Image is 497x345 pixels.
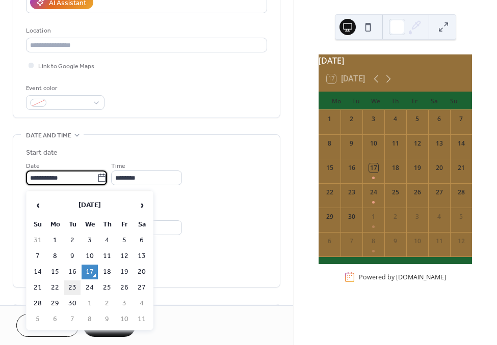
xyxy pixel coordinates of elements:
div: 2 [347,114,356,124]
td: 20 [134,265,150,279]
div: 22 [325,188,334,197]
div: Location [26,25,265,36]
a: [DOMAIN_NAME] [396,273,446,281]
td: 8 [47,249,63,264]
td: 30 [64,296,81,311]
div: 8 [325,139,334,148]
span: Time [111,161,125,171]
div: 17 [369,163,378,172]
td: 28 [30,296,46,311]
td: 1 [47,233,63,248]
td: 27 [134,280,150,295]
th: [DATE] [47,194,133,216]
div: 6 [435,114,444,124]
td: 14 [30,265,46,279]
div: 20 [435,163,444,172]
div: Fr [405,92,425,110]
span: Date and time [26,130,71,141]
td: 10 [82,249,98,264]
td: 16 [64,265,81,279]
div: 1 [325,114,334,124]
div: 24 [369,188,378,197]
div: 2 [391,212,400,221]
div: 26 [413,188,422,197]
td: 11 [134,312,150,327]
div: 4 [391,114,400,124]
div: 28 [457,188,466,197]
th: Sa [134,217,150,232]
th: We [82,217,98,232]
td: 11 [99,249,115,264]
span: Save [101,321,118,332]
div: Tu [346,92,365,110]
div: 29 [325,212,334,221]
div: 16 [347,163,356,172]
div: 5 [413,114,422,124]
td: 15 [47,265,63,279]
div: 14 [457,139,466,148]
td: 21 [30,280,46,295]
td: 3 [116,296,133,311]
div: 4 [435,212,444,221]
td: 29 [47,296,63,311]
td: 4 [99,233,115,248]
div: 19 [413,163,422,172]
td: 7 [64,312,81,327]
td: 2 [99,296,115,311]
td: 18 [99,265,115,279]
div: 10 [413,237,422,246]
td: 6 [134,233,150,248]
div: Su [444,92,464,110]
div: 18 [391,163,400,172]
div: 9 [347,139,356,148]
div: Mo [327,92,346,110]
div: Powered by [359,273,446,281]
td: 5 [116,233,133,248]
div: 12 [413,139,422,148]
div: 21 [457,163,466,172]
div: 5 [457,212,466,221]
div: Start date [26,148,58,158]
div: 30 [347,212,356,221]
div: 23 [347,188,356,197]
div: 7 [457,114,466,124]
td: 23 [64,280,81,295]
button: Cancel [16,314,79,337]
div: [DATE] [319,54,472,67]
span: Link to Google Maps [38,61,94,72]
th: Th [99,217,115,232]
td: 5 [30,312,46,327]
div: 25 [391,188,400,197]
div: 3 [413,212,422,221]
td: 17 [82,265,98,279]
div: 11 [435,237,444,246]
div: 12 [457,237,466,246]
div: 27 [435,188,444,197]
div: 9 [391,237,400,246]
div: 10 [369,139,378,148]
td: 2 [64,233,81,248]
td: 6 [47,312,63,327]
div: 11 [391,139,400,148]
span: Date [26,161,40,171]
td: 26 [116,280,133,295]
td: 9 [99,312,115,327]
div: Th [385,92,405,110]
td: 10 [116,312,133,327]
td: 9 [64,249,81,264]
th: Fr [116,217,133,232]
td: 7 [30,249,46,264]
th: Su [30,217,46,232]
div: Sa [425,92,444,110]
span: ‹ [30,195,45,215]
td: 4 [134,296,150,311]
div: 13 [435,139,444,148]
td: 3 [82,233,98,248]
div: 8 [369,237,378,246]
div: 15 [325,163,334,172]
td: 12 [116,249,133,264]
div: 3 [369,114,378,124]
td: 8 [82,312,98,327]
td: 19 [116,265,133,279]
